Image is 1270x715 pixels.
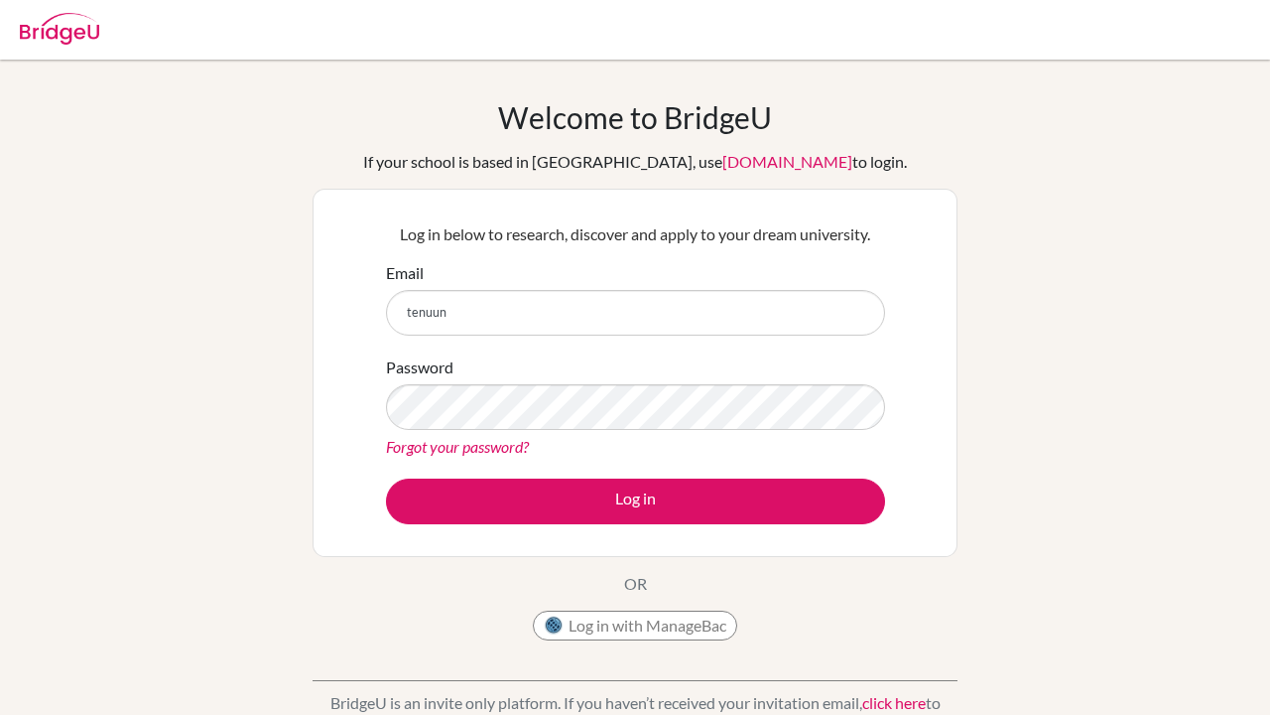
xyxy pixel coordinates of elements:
[533,611,737,641] button: Log in with ManageBac
[386,222,885,246] p: Log in below to research, discover and apply to your dream university.
[386,479,885,524] button: Log in
[20,13,99,45] img: Bridge-U
[624,572,647,596] p: OR
[862,693,926,712] a: click here
[386,437,529,456] a: Forgot your password?
[498,99,772,135] h1: Welcome to BridgeU
[363,150,907,174] div: If your school is based in [GEOGRAPHIC_DATA], use to login.
[386,356,453,379] label: Password
[722,152,852,171] a: [DOMAIN_NAME]
[386,261,424,285] label: Email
